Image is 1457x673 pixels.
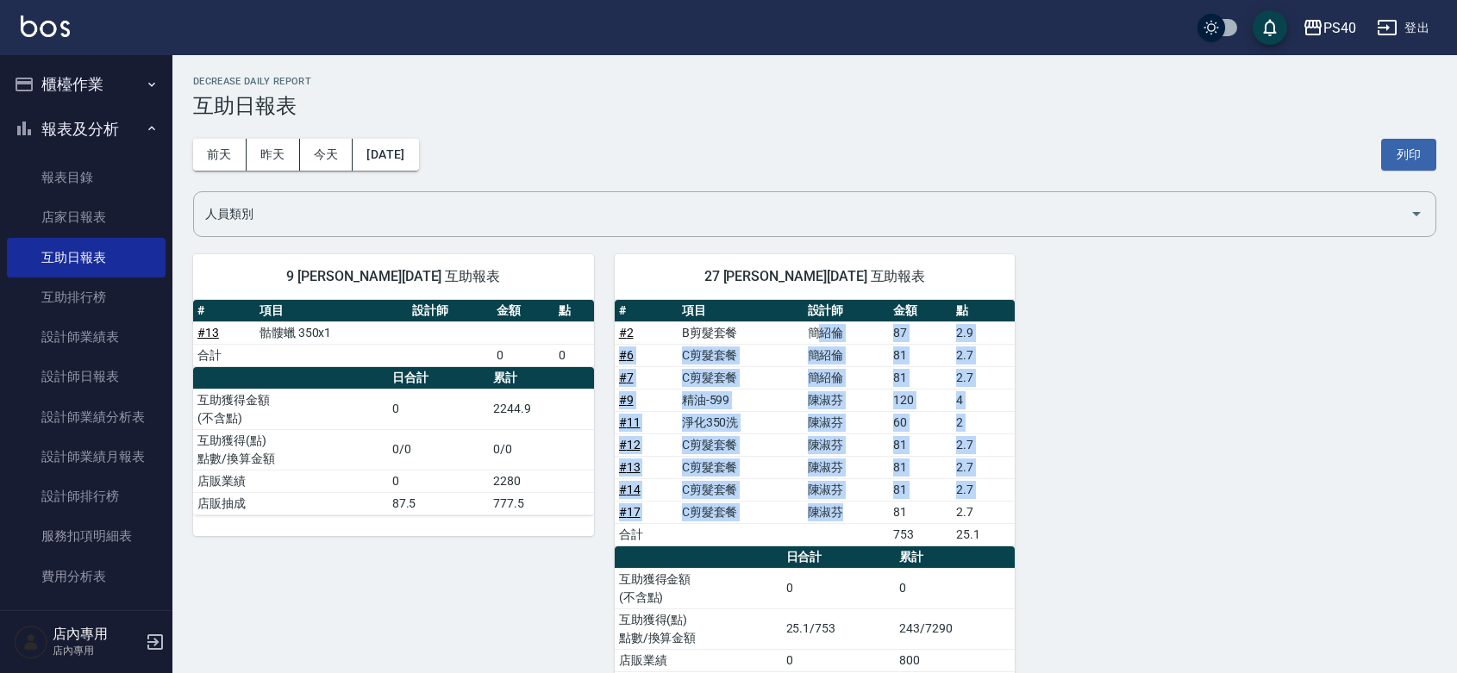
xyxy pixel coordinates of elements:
[782,568,896,608] td: 0
[619,415,641,429] a: #11
[895,546,1015,569] th: 累計
[7,238,166,277] a: 互助日報表
[952,478,1015,501] td: 2.7
[678,366,804,389] td: C剪髮套餐
[7,557,166,596] a: 費用分析表
[7,516,166,556] a: 服務扣項明細表
[7,437,166,477] a: 設計師業績月報表
[214,268,573,285] span: 9 [PERSON_NAME][DATE] 互助報表
[895,568,1015,608] td: 0
[952,501,1015,523] td: 2.7
[388,367,489,389] th: 日合計
[952,523,1015,545] td: 25.1
[554,344,593,366] td: 0
[14,625,48,659] img: Person
[804,366,890,389] td: 簡紹倫
[7,477,166,516] a: 設計師排行榜
[408,300,492,322] th: 設計師
[804,300,890,322] th: 設計師
[678,456,804,478] td: C剪髮套餐
[193,429,388,470] td: 互助獲得(點) 點數/換算金額
[615,300,1016,546] table: a dense table
[353,139,418,171] button: [DATE]
[889,501,952,523] td: 81
[492,300,554,322] th: 金額
[889,321,952,344] td: 87
[1296,10,1363,46] button: PS40
[952,456,1015,478] td: 2.7
[1381,139,1436,171] button: 列印
[7,357,166,396] a: 設計師日報表
[201,199,1403,229] input: 人員名稱
[804,389,890,411] td: 陳淑芬
[952,389,1015,411] td: 4
[7,107,166,152] button: 報表及分析
[7,317,166,357] a: 設計師業績表
[21,16,70,37] img: Logo
[889,366,952,389] td: 81
[678,389,804,411] td: 精油-599
[619,371,634,384] a: #7
[782,649,896,671] td: 0
[489,389,594,429] td: 2244.9
[635,268,995,285] span: 27 [PERSON_NAME][DATE] 互助報表
[7,603,166,648] button: 客戶管理
[619,326,634,340] a: #2
[952,411,1015,433] td: 2
[489,429,594,470] td: 0/0
[615,568,782,608] td: 互助獲得金額 (不含點)
[489,470,594,492] td: 2280
[615,608,782,649] td: 互助獲得(點) 點數/換算金額
[7,397,166,437] a: 設計師業績分析表
[619,483,641,496] a: #14
[889,456,952,478] td: 81
[388,470,489,492] td: 0
[7,197,166,237] a: 店家日報表
[193,470,388,492] td: 店販業績
[804,478,890,501] td: 陳淑芬
[952,433,1015,456] td: 2.7
[889,433,952,456] td: 81
[619,393,634,407] a: #9
[193,344,255,366] td: 合計
[492,344,554,366] td: 0
[193,300,255,322] th: #
[889,389,952,411] td: 120
[554,300,593,322] th: 點
[193,367,594,515] table: a dense table
[804,344,890,366] td: 簡紹倫
[889,523,952,545] td: 753
[247,139,300,171] button: 昨天
[895,608,1015,649] td: 243/7290
[193,94,1436,118] h3: 互助日報表
[1323,17,1356,39] div: PS40
[1370,12,1436,44] button: 登出
[7,277,166,317] a: 互助排行榜
[782,608,896,649] td: 25.1/753
[952,366,1015,389] td: 2.7
[615,300,678,322] th: #
[678,411,804,433] td: 淨化350洗
[193,76,1436,87] h2: Decrease Daily Report
[193,492,388,514] td: 店販抽成
[388,429,489,470] td: 0/0
[678,300,804,322] th: 項目
[678,321,804,344] td: B剪髮套餐
[193,389,388,429] td: 互助獲得金額 (不含點)
[255,300,408,322] th: 項目
[388,389,489,429] td: 0
[1403,200,1430,227] button: Open
[619,460,641,474] a: #13
[889,411,952,433] td: 60
[619,348,634,362] a: #6
[7,158,166,197] a: 報表目錄
[895,649,1015,671] td: 800
[889,478,952,501] td: 81
[615,649,782,671] td: 店販業績
[804,456,890,478] td: 陳淑芬
[678,433,804,456] td: C剪髮套餐
[388,492,489,514] td: 87.5
[300,139,353,171] button: 今天
[615,523,678,545] td: 合計
[489,367,594,389] th: 累計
